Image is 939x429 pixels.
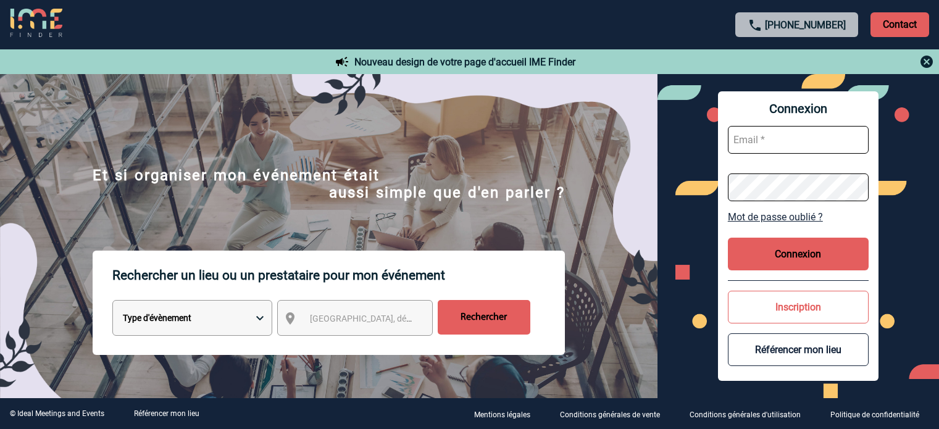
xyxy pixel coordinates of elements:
[10,409,104,418] div: © Ideal Meetings and Events
[550,408,680,420] a: Conditions générales de vente
[310,314,482,323] span: [GEOGRAPHIC_DATA], département, région...
[134,409,199,418] a: Référencer mon lieu
[728,291,869,323] button: Inscription
[728,333,869,366] button: Référencer mon lieu
[870,12,929,37] p: Contact
[830,410,919,419] p: Politique de confidentialité
[748,18,762,33] img: call-24-px.png
[438,300,530,335] input: Rechercher
[728,101,869,116] span: Connexion
[820,408,939,420] a: Politique de confidentialité
[112,251,565,300] p: Rechercher un lieu ou un prestataire pour mon événement
[474,410,530,419] p: Mentions légales
[680,408,820,420] a: Conditions générales d'utilisation
[690,410,801,419] p: Conditions générales d'utilisation
[464,408,550,420] a: Mentions légales
[728,238,869,270] button: Connexion
[728,126,869,154] input: Email *
[765,19,846,31] a: [PHONE_NUMBER]
[728,211,869,223] a: Mot de passe oublié ?
[560,410,660,419] p: Conditions générales de vente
